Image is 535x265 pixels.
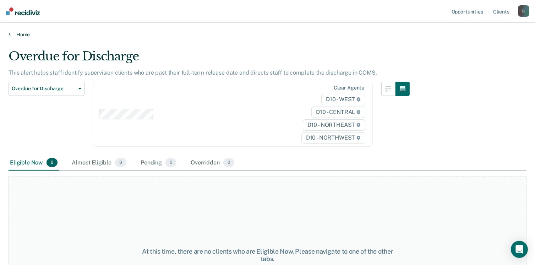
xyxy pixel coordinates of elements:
[321,94,365,105] span: D10 - WEST
[9,82,84,96] button: Overdue for Discharge
[189,155,236,171] div: Overridden0
[518,5,529,17] button: B
[9,69,377,76] p: This alert helps staff identify supervision clients who are past their full-term release date and...
[301,132,365,144] span: D10 - NORTHWEST
[165,158,176,167] span: 0
[9,155,59,171] div: Eligible Now0
[138,248,397,263] div: At this time, there are no clients who are Eligible Now. Please navigate to one of the other tabs.
[334,85,364,91] div: Clear agents
[115,158,126,167] span: 3
[6,7,40,15] img: Recidiviz
[9,49,410,69] div: Overdue for Discharge
[70,155,128,171] div: Almost Eligible3
[311,107,365,118] span: D10 - CENTRAL
[9,31,526,38] a: Home
[511,241,528,258] div: Open Intercom Messenger
[223,158,234,167] span: 0
[12,86,76,92] span: Overdue for Discharge
[139,155,178,171] div: Pending0
[303,119,365,131] span: D10 - NORTHEAST
[47,158,58,167] span: 0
